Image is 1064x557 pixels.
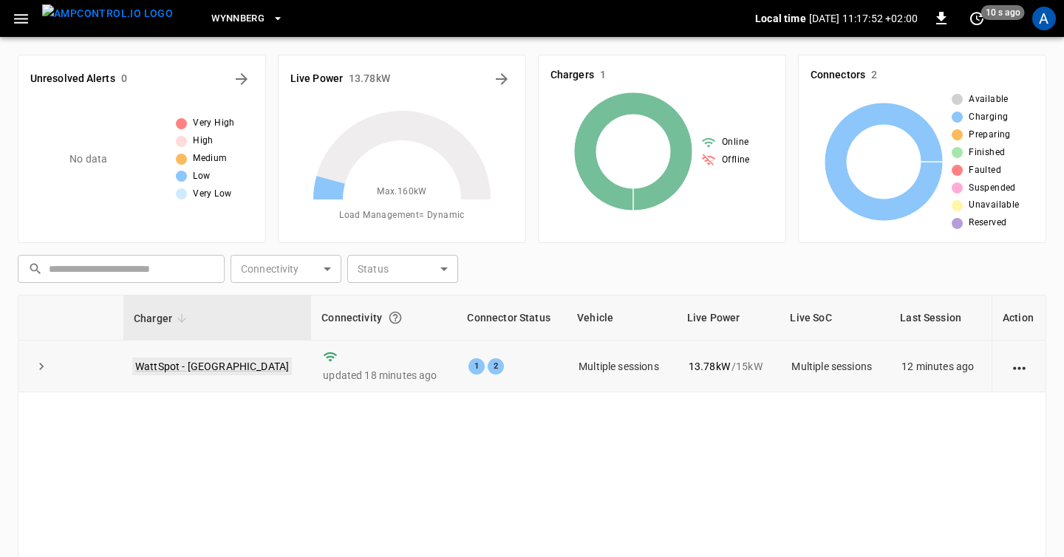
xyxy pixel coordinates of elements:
button: expand row [30,355,52,377]
h6: Chargers [550,67,594,83]
th: Connector Status [457,295,567,341]
span: Very Low [193,187,231,202]
h6: 2 [871,67,877,83]
h6: Live Power [290,71,343,87]
th: Last Session [890,295,992,341]
p: updated 18 minutes ago [323,368,445,383]
img: ampcontrol.io logo [42,4,173,23]
span: 10 s ago [981,5,1025,20]
div: Connectivity [321,304,446,331]
span: Preparing [969,128,1011,143]
button: Energy Overview [490,67,514,91]
div: / 15 kW [689,359,768,374]
span: Finished [969,146,1005,160]
button: set refresh interval [965,7,989,30]
span: Available [969,92,1009,107]
button: Wynnberg [205,4,290,33]
th: Live Power [677,295,780,341]
p: 13.78 kW [689,359,730,374]
span: Reserved [969,216,1006,230]
button: All Alerts [230,67,253,91]
span: Faulted [969,163,1001,178]
th: Action [992,295,1046,341]
h6: 1 [600,67,606,83]
span: Max. 160 kW [377,185,427,199]
td: 12 minutes ago [890,341,992,392]
h6: 0 [121,71,127,87]
span: Low [193,169,210,184]
div: 2 [488,358,504,375]
span: Load Management = Dynamic [339,208,465,223]
p: No data [69,151,107,167]
p: [DATE] 11:17:52 +02:00 [809,11,918,26]
th: Vehicle [567,295,677,341]
td: Multiple sessions [567,341,677,392]
h6: Connectors [811,67,865,83]
div: action cell options [1010,359,1029,374]
span: Charger [134,310,191,327]
h6: Unresolved Alerts [30,71,115,87]
a: WattSpot - [GEOGRAPHIC_DATA] [132,358,292,375]
span: Offline [722,153,750,168]
span: Online [722,135,748,150]
p: Local time [755,11,806,26]
button: Connection between the charger and our software. [382,304,409,331]
span: High [193,134,214,148]
span: Suspended [969,181,1016,196]
th: Live SoC [780,295,890,341]
span: Unavailable [969,198,1019,213]
td: Multiple sessions [780,341,890,392]
span: Wynnberg [211,10,265,27]
span: Charging [969,110,1008,125]
div: 1 [468,358,485,375]
div: profile-icon [1032,7,1056,30]
span: Medium [193,151,227,166]
h6: 13.78 kW [349,71,390,87]
span: Very High [193,116,235,131]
